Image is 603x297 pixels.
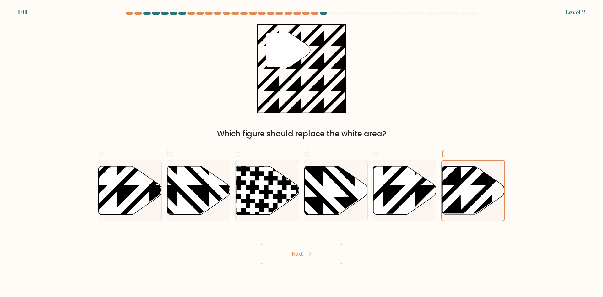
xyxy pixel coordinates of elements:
span: f. [441,147,446,160]
button: Next [261,244,342,264]
span: c. [235,147,242,160]
span: e. [373,147,380,160]
div: Level 2 [565,8,585,17]
g: " [266,33,310,67]
span: a. [98,147,106,160]
div: 1:11 [18,8,28,17]
span: b. [167,147,174,160]
span: d. [304,147,312,160]
div: Which figure should replace the white area? [102,128,501,140]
